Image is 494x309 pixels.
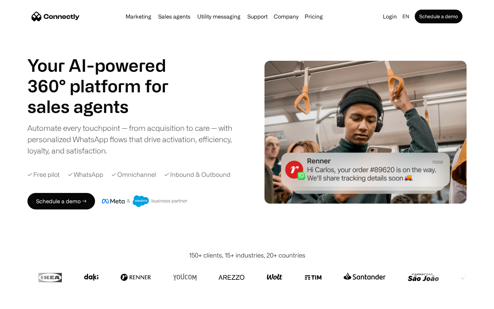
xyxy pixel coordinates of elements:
[123,14,154,19] a: Marketing
[27,55,185,96] h1: Your AI-powered 360° platform for
[274,12,298,21] div: Company
[27,96,185,117] h1: sales agents
[27,193,95,209] a: Schedule a demo →
[27,122,244,156] div: Automate every touchpoint — from acquisition to care — with personalized WhatsApp flows that driv...
[415,10,462,23] a: Schedule a demo
[27,170,60,179] div: ✓ Free pilot
[68,170,103,179] div: ✓ WhatsApp
[7,296,41,307] aside: Language selected: English
[102,195,188,207] img: Meta and Salesforce business partner badge.
[380,12,400,21] a: Login
[195,14,243,19] a: Utility messaging
[164,170,231,179] div: ✓ Inbound & Outbound
[111,170,156,179] div: ✓ Omnichannel
[302,14,326,19] a: Pricing
[14,297,41,307] ul: Language list
[402,12,409,21] div: en
[189,251,305,260] div: 150+ clients, 15+ industries, 20+ countries
[245,14,270,19] a: Support
[155,14,193,19] a: Sales agents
